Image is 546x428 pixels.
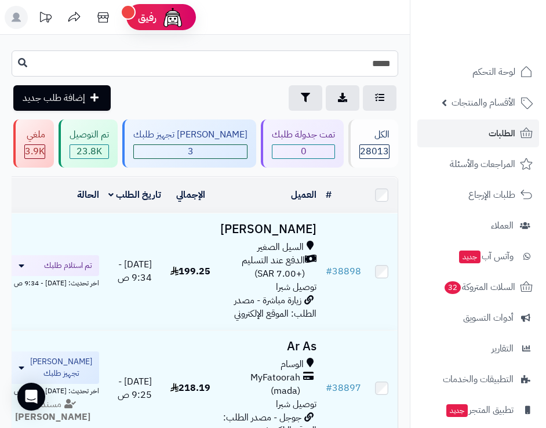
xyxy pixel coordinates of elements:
h3: [PERSON_NAME] [220,223,316,236]
a: الحالة [77,188,99,202]
span: 23.8K [70,145,108,158]
a: أدوات التسويق [417,304,539,332]
a: # [326,188,332,202]
span: المراجعات والأسئلة [450,156,515,172]
span: # [326,264,332,278]
a: تمت جدولة طلبك 0 [259,119,346,168]
a: طلبات الإرجاع [417,181,539,209]
a: العميل [291,188,316,202]
span: السيل الصغير [257,241,304,254]
img: logo-2.png [467,13,535,38]
span: وآتس آب [458,248,514,264]
span: 3.9K [25,145,45,158]
div: 23778 [70,145,108,158]
span: تطبيق المتجر [445,402,514,418]
span: أدوات التسويق [463,310,514,326]
span: 0 [272,145,334,158]
a: الطلبات [417,119,539,147]
span: 199.25 [170,264,210,278]
a: تطبيق المتجرجديد [417,396,539,424]
span: إضافة طلب جديد [23,91,85,105]
a: #38898 [326,264,361,278]
span: [PERSON_NAME] تجهيز طلبك [30,356,92,379]
a: لوحة التحكم [417,58,539,86]
a: المراجعات والأسئلة [417,150,539,178]
div: تم التوصيل [70,128,109,142]
span: العملاء [491,217,514,234]
span: التطبيقات والخدمات [443,371,514,387]
span: رفيق [138,10,156,24]
span: [DATE] - 9:25 ص [118,375,152,402]
a: وآتس آبجديد [417,242,539,270]
span: 28013 [360,145,389,158]
div: الكل [359,128,390,142]
a: العملاء [417,212,539,240]
div: [PERSON_NAME] تجهيز طلبك [133,128,247,142]
strong: [PERSON_NAME] [15,410,90,424]
a: تم التوصيل 23.8K [56,119,120,168]
a: #38897 [326,381,361,395]
span: توصيل شبرا [276,280,316,294]
span: 3 [134,145,247,158]
img: ai-face.png [161,6,184,29]
span: [DATE] - 9:34 ص [118,257,152,285]
span: توصيل شبرا [276,397,316,411]
div: ملغي [24,128,45,142]
span: جديد [459,251,481,263]
a: تحديثات المنصة [31,6,60,32]
h3: Ar As [220,340,316,353]
div: تمت جدولة طلبك [272,128,335,142]
a: السلات المتروكة32 [417,273,539,301]
span: جديد [446,404,468,417]
span: طلبات الإرجاع [468,187,515,203]
a: التقارير [417,335,539,362]
div: Open Intercom Messenger [17,383,45,411]
span: الأقسام والمنتجات [452,95,515,111]
a: إضافة طلب جديد [13,85,111,111]
div: اخر تحديث: [DATE] - 9:31 ص [6,384,99,396]
span: التقارير [492,340,514,357]
span: الدفع عند التسليم (+7.00 SAR) [220,254,305,281]
span: لوحة التحكم [472,64,515,80]
a: الكل28013 [346,119,401,168]
span: الطلبات [489,125,515,142]
a: ملغي 3.9K [11,119,56,168]
span: زيارة مباشرة - مصدر الطلب: الموقع الإلكتروني [234,293,316,321]
div: 3856 [25,145,45,158]
span: السلات المتروكة [443,279,515,295]
a: تاريخ الطلب [108,188,161,202]
span: الوسام [281,358,304,371]
span: 218.19 [170,381,210,395]
span: MyFatoorah (mada) [220,371,300,398]
a: التطبيقات والخدمات [417,365,539,393]
span: # [326,381,332,395]
div: اخر تحديث: [DATE] - 9:34 ص [6,276,99,288]
a: الإجمالي [176,188,205,202]
span: تم استلام طلبك [44,260,92,271]
span: 32 [444,281,462,295]
a: [PERSON_NAME] تجهيز طلبك 3 [120,119,259,168]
